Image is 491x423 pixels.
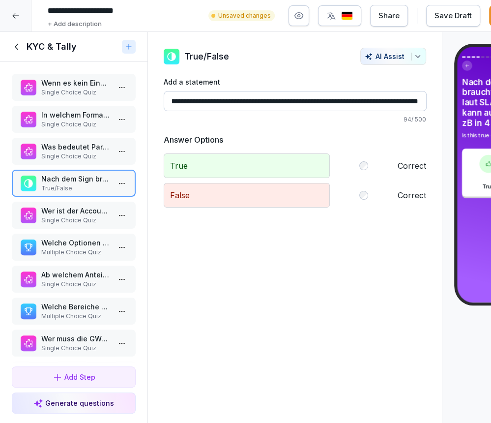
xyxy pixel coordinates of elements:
[41,280,110,289] p: Single Choice Quiz
[12,393,136,414] button: Generate questions
[426,5,480,27] button: Save Draft
[41,184,110,193] p: True/False
[12,138,136,165] div: Was bedeutet Partner Operation Ready?Single Choice Quiz
[12,366,136,388] button: Add Step
[164,183,330,208] p: False
[41,248,110,257] p: Multiple Choice Quiz
[41,238,110,248] p: Welche Optionen gibt es, wenn der Partner Equipment benötigt?
[360,48,426,65] button: AI Assist
[41,302,110,312] p: Welche Bereiche müssen per Video/Foto dokumentiert werden?
[370,5,408,27] button: Share
[434,10,472,21] div: Save Draft
[41,206,110,216] p: Wer ist der Account Holder?
[218,11,271,20] p: Unsaved changes
[41,174,110,184] p: Nach dem Sign braucht Lieferando laut SLA 10 Tage, aber kann auch schnell, zB in 4 Tagen gehen
[41,312,110,321] p: Multiple Choice Quiz
[33,398,114,408] div: Generate questions
[398,189,426,201] label: Correct
[41,110,110,120] p: In welchem Format sollten Öffnungszeiten eingetragen werden?
[164,77,426,87] label: Add a statement
[41,333,110,344] p: Wer muss die GWA (alle Seiten) einreichen?
[12,266,136,293] div: Ab welchem Anteilsprozentsatz ist ein UBO erforderlich?Single Choice Quiz
[41,270,110,280] p: Ab welchem Anteilsprozentsatz ist ein UBO erforderlich?
[41,344,110,353] p: Single Choice Quiz
[164,134,426,146] h5: Answer Options
[164,153,330,178] p: True
[164,115,426,124] p: 94 / 500
[12,74,136,101] div: Wenn es kein Einzelunternehmen (also GbR,GmbH oder UG) ist, dann...Single Choice Quiz
[41,88,110,97] p: Single Choice Quiz
[41,78,110,88] p: Wenn es kein Einzelunternehmen (also GbR,GmbH oder UG) ist, dann...
[12,298,136,325] div: Welche Bereiche müssen per Video/Foto dokumentiert werden?Multiple Choice Quiz
[12,330,136,357] div: Wer muss die GWA (alle Seiten) einreichen?Single Choice Quiz
[53,372,95,382] div: Add Step
[378,10,400,21] div: Share
[365,52,422,60] div: AI Assist
[41,152,110,161] p: Single Choice Quiz
[184,50,229,63] p: True/False
[398,160,426,172] label: Correct
[12,170,136,197] div: Nach dem Sign braucht Lieferando laut SLA 10 Tage, aber kann auch schnell, zB in 4 Tagen gehenTru...
[12,234,136,261] div: Welche Optionen gibt es, wenn der Partner Equipment benötigt?Multiple Choice Quiz
[27,41,77,53] h1: KYC & Tally
[12,202,136,229] div: Wer ist der Account Holder?Single Choice Quiz
[41,142,110,152] p: Was bedeutet Partner Operation Ready?
[41,120,110,129] p: Single Choice Quiz
[341,11,353,21] img: de.svg
[41,216,110,225] p: Single Choice Quiz
[48,19,102,29] p: + Add description
[12,106,136,133] div: In welchem Format sollten Öffnungszeiten eingetragen werden?Single Choice Quiz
